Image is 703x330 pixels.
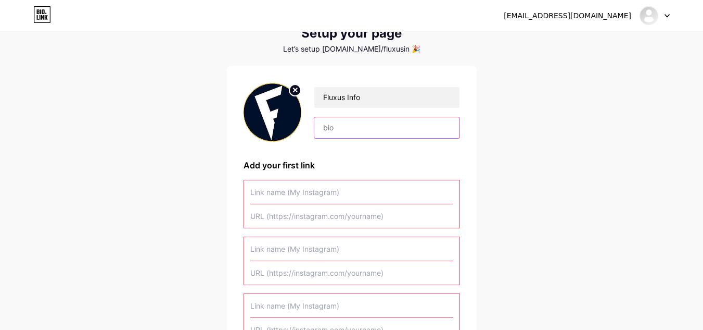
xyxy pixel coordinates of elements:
input: Your name [314,87,459,108]
input: Link name (My Instagram) [250,237,453,261]
input: URL (https://instagram.com/yourname) [250,261,453,285]
input: Link name (My Instagram) [250,180,453,204]
div: Add your first link [244,159,460,172]
div: Setup your page [227,26,477,41]
img: profile pic [244,82,302,142]
div: [EMAIL_ADDRESS][DOMAIN_NAME] [504,10,631,21]
div: Let’s setup [DOMAIN_NAME]/fluxusin 🎉 [227,45,477,53]
input: Link name (My Instagram) [250,294,453,317]
input: URL (https://instagram.com/yourname) [250,204,453,228]
input: bio [314,117,459,138]
img: Fluxus Info [639,6,659,26]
